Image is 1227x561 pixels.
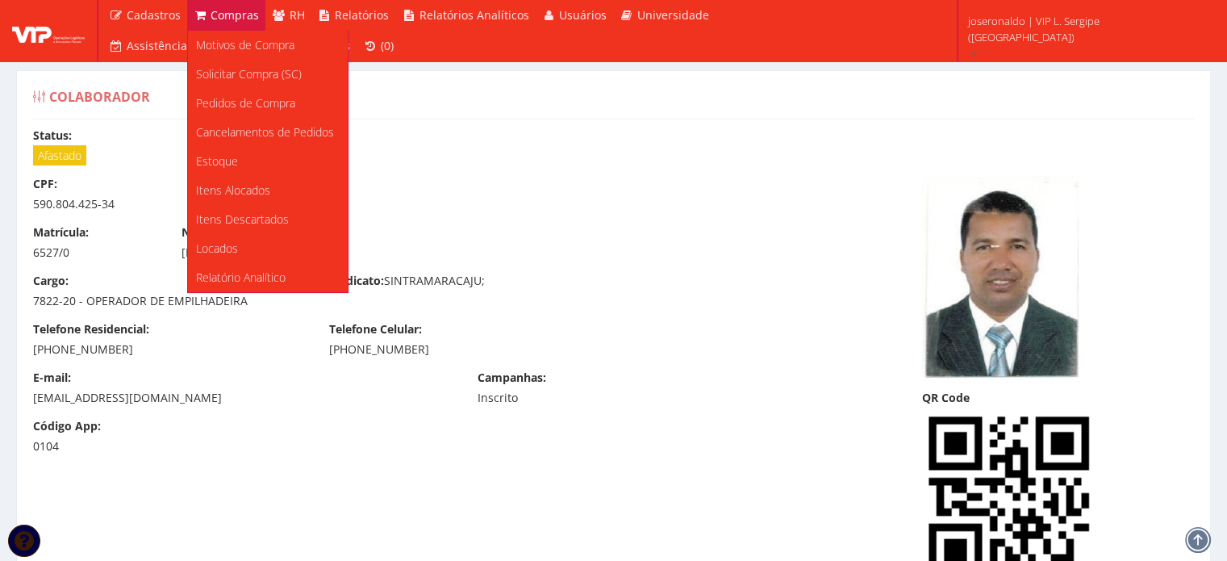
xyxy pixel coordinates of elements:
[188,31,348,60] a: Motivos de Compra
[196,241,238,256] span: Locados
[33,128,72,144] label: Status:
[188,89,348,118] a: Pedidos de Compra
[33,370,71,386] label: E-mail:
[357,31,400,61] a: (0)
[419,7,529,23] span: Relatórios Analíticos
[637,7,709,23] span: Universidade
[33,176,57,192] label: CPF:
[922,176,1079,378] img: 6f322c52ef67523424b0d087ae71625e.jpeg
[196,37,294,52] span: Motivos de Compra
[188,176,348,205] a: Itens Alocados
[12,19,85,43] img: logo
[33,341,305,358] div: [PHONE_NUMBER]
[478,390,675,406] div: Inscrito
[255,196,453,212] div: 63
[33,245,157,261] div: 6527/0
[317,273,613,293] div: SINTRAMARACAJU;
[381,38,394,53] span: (0)
[478,370,546,386] label: Campanhas:
[329,341,601,358] div: [PHONE_NUMBER]
[33,224,89,241] label: Matrícula:
[33,321,149,337] label: Telefone Residencial:
[329,321,422,337] label: Telefone Celular:
[329,273,384,289] label: Sindicato:
[182,224,277,241] label: Nome Completo:
[196,66,302,82] span: Solicitar Compra (SC)
[33,273,69,289] label: Cargo:
[102,31,238,61] a: Assistência Técnica
[49,88,150,106] span: Colaborador
[188,60,348,89] a: Solicitar Compra (SC)
[127,7,181,23] span: Cadastros
[33,196,231,212] div: 590.804.425-34
[335,7,389,23] span: Relatórios
[211,7,259,23] span: Compras
[188,234,348,263] a: Locados
[196,182,270,198] span: Itens Alocados
[968,13,1206,45] span: joseronaldo | VIP L. Sergipe ([GEOGRAPHIC_DATA])
[196,153,238,169] span: Estoque
[290,7,305,23] span: RH
[33,418,101,434] label: Código App:
[196,95,295,111] span: Pedidos de Compra
[182,245,750,261] div: [PERSON_NAME]
[188,118,348,147] a: Cancelamentos de Pedidos
[559,7,607,23] span: Usuários
[33,145,86,165] span: Afastado
[188,263,348,292] a: Relatório Analítico
[33,390,453,406] div: [EMAIL_ADDRESS][DOMAIN_NAME]
[196,124,334,140] span: Cancelamentos de Pedidos
[188,147,348,176] a: Estoque
[922,390,970,406] label: QR Code
[127,38,232,53] span: Assistência Técnica
[33,293,305,309] div: 7822-20 - OPERADOR DE EMPILHADEIRA
[196,211,289,227] span: Itens Descartados
[188,205,348,234] a: Itens Descartados
[196,270,286,285] span: Relatório Analítico
[33,438,157,454] div: 0104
